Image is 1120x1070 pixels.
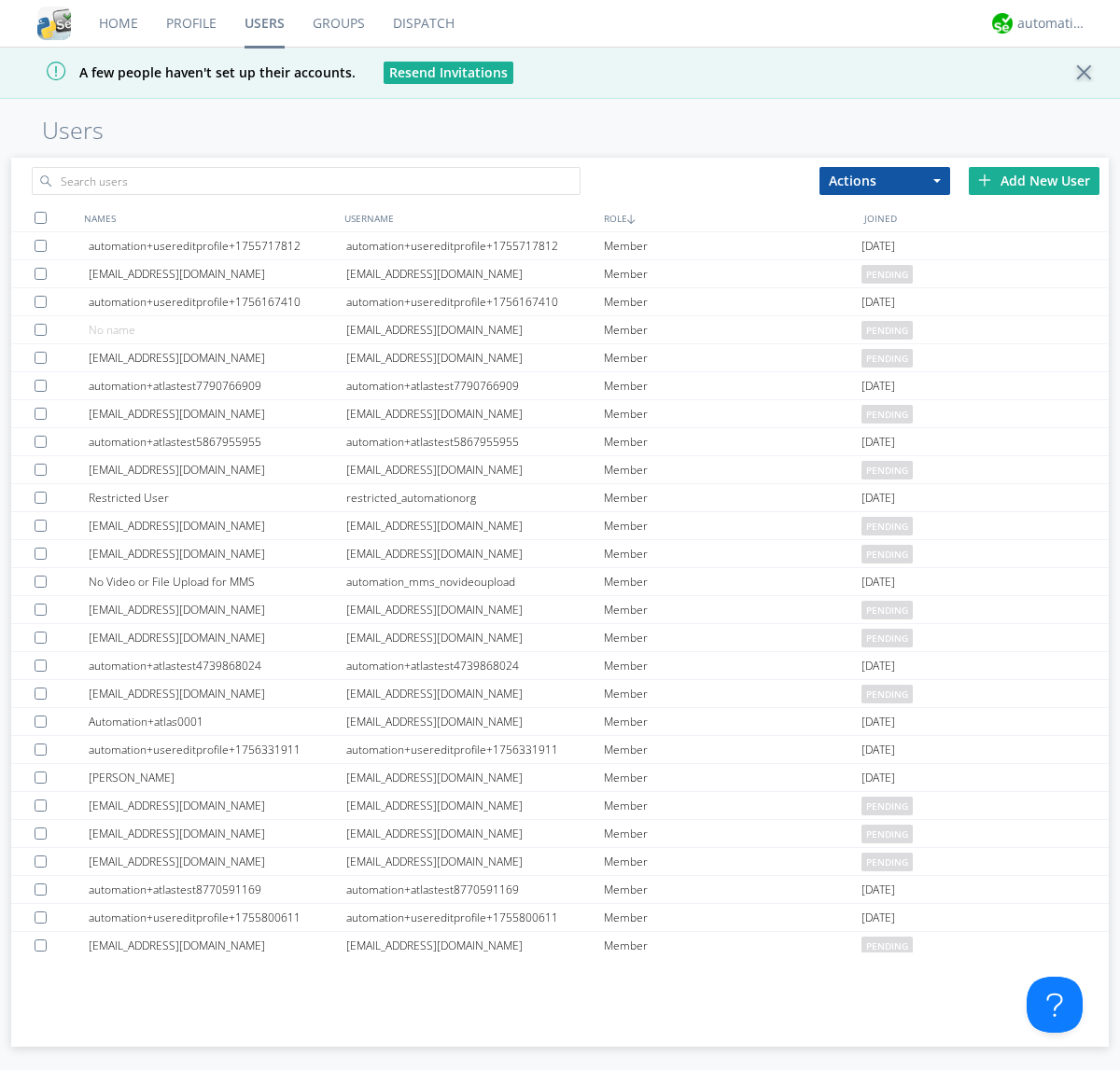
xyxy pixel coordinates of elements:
[11,456,1109,484] a: [EMAIL_ADDRESS][DOMAIN_NAME][EMAIL_ADDRESS][DOMAIN_NAME]Memberpending
[346,540,604,567] div: [EMAIL_ADDRESS][DOMAIN_NAME]
[346,876,604,903] div: automation+atlastest8770591169
[346,512,604,539] div: [EMAIL_ADDRESS][DOMAIN_NAME]
[861,321,913,340] span: pending
[346,400,604,427] div: [EMAIL_ADDRESS][DOMAIN_NAME]
[346,596,604,623] div: [EMAIL_ADDRESS][DOMAIN_NAME]
[89,680,346,707] div: [EMAIL_ADDRESS][DOMAIN_NAME]
[89,736,346,763] div: automation+usereditprofile+1756331911
[861,232,895,260] span: [DATE]
[604,288,861,315] div: Member
[11,540,1109,568] a: [EMAIL_ADDRESS][DOMAIN_NAME][EMAIL_ADDRESS][DOMAIN_NAME]Memberpending
[346,736,604,763] div: automation+usereditprofile+1756331911
[11,736,1109,764] a: automation+usereditprofile+1756331911automation+usereditprofile+1756331911Member[DATE]
[89,322,135,338] span: No name
[32,167,581,195] input: Search users
[1017,14,1087,33] div: automation+atlas
[11,316,1109,344] a: No name[EMAIL_ADDRESS][DOMAIN_NAME]Memberpending
[89,568,346,595] div: No Video or File Upload for MMS
[11,680,1109,708] a: [EMAIL_ADDRESS][DOMAIN_NAME][EMAIL_ADDRESS][DOMAIN_NAME]Memberpending
[346,288,604,315] div: automation+usereditprofile+1756167410
[11,820,1109,848] a: [EMAIL_ADDRESS][DOMAIN_NAME][EMAIL_ADDRESS][DOMAIN_NAME]Memberpending
[11,932,1109,960] a: [EMAIL_ADDRESS][DOMAIN_NAME][EMAIL_ADDRESS][DOMAIN_NAME]Memberpending
[604,568,861,595] div: Member
[11,232,1109,260] a: automation+usereditprofile+1755717812automation+usereditprofile+1755717812Member[DATE]
[604,708,861,735] div: Member
[11,848,1109,876] a: [EMAIL_ADDRESS][DOMAIN_NAME][EMAIL_ADDRESS][DOMAIN_NAME]Memberpending
[11,596,1109,624] a: [EMAIL_ADDRESS][DOMAIN_NAME][EMAIL_ADDRESS][DOMAIN_NAME]Memberpending
[89,764,346,791] div: [PERSON_NAME]
[861,349,913,368] span: pending
[346,372,604,399] div: automation+atlastest7790766909
[861,428,895,456] span: [DATE]
[604,456,861,483] div: Member
[89,428,346,455] div: automation+atlastest5867955955
[861,568,895,596] span: [DATE]
[340,204,600,231] div: USERNAME
[89,512,346,539] div: [EMAIL_ADDRESS][DOMAIN_NAME]
[89,260,346,287] div: [EMAIL_ADDRESS][DOMAIN_NAME]
[861,461,913,479] span: pending
[89,708,346,735] div: Automation+atlas0001
[861,937,913,955] span: pending
[604,624,861,651] div: Member
[346,848,604,875] div: [EMAIL_ADDRESS][DOMAIN_NAME]
[346,344,604,371] div: [EMAIL_ADDRESS][DOMAIN_NAME]
[978,174,991,187] img: plus.svg
[89,232,346,259] div: automation+usereditprofile+1755717812
[604,820,861,847] div: Member
[861,853,913,871] span: pending
[819,167,950,195] button: Actions
[861,629,913,647] span: pending
[861,545,913,563] span: pending
[861,904,895,932] span: [DATE]
[861,825,913,843] span: pending
[346,680,604,707] div: [EMAIL_ADDRESS][DOMAIN_NAME]
[11,484,1109,512] a: Restricted Userrestricted_automationorgMember[DATE]
[11,344,1109,372] a: [EMAIL_ADDRESS][DOMAIN_NAME][EMAIL_ADDRESS][DOMAIN_NAME]Memberpending
[604,848,861,875] div: Member
[11,512,1109,540] a: [EMAIL_ADDRESS][DOMAIN_NAME][EMAIL_ADDRESS][DOMAIN_NAME]Memberpending
[1027,977,1083,1033] iframe: Toggle Customer Support
[11,568,1109,596] a: No Video or File Upload for MMSautomation_mms_novideouploadMember[DATE]
[11,904,1109,932] a: automation+usereditprofile+1755800611automation+usereditprofile+1755800611Member[DATE]
[79,204,340,231] div: NAMES
[346,456,604,483] div: [EMAIL_ADDRESS][DOMAIN_NAME]
[89,876,346,903] div: automation+atlastest8770591169
[11,652,1109,680] a: automation+atlastest4739868024automation+atlastest4739868024Member[DATE]
[604,344,861,371] div: Member
[599,204,860,231] div: ROLE
[14,63,356,81] span: A few people haven't set up their accounts.
[604,512,861,539] div: Member
[346,792,604,819] div: [EMAIL_ADDRESS][DOMAIN_NAME]
[604,372,861,399] div: Member
[89,540,346,567] div: [EMAIL_ADDRESS][DOMAIN_NAME]
[969,167,1099,195] div: Add New User
[604,596,861,623] div: Member
[604,764,861,791] div: Member
[11,876,1109,904] a: automation+atlastest8770591169automation+atlastest8770591169Member[DATE]
[861,797,913,815] span: pending
[346,568,604,595] div: automation_mms_novideoupload
[89,932,346,959] div: [EMAIL_ADDRESS][DOMAIN_NAME]
[861,685,913,703] span: pending
[861,876,895,904] span: [DATE]
[604,904,861,931] div: Member
[11,400,1109,428] a: [EMAIL_ADDRESS][DOMAIN_NAME][EMAIL_ADDRESS][DOMAIN_NAME]Memberpending
[861,601,913,619] span: pending
[89,596,346,623] div: [EMAIL_ADDRESS][DOMAIN_NAME]
[861,405,913,424] span: pending
[346,232,604,259] div: automation+usereditprofile+1755717812
[11,428,1109,456] a: automation+atlastest5867955955automation+atlastest5867955955Member[DATE]
[11,624,1109,652] a: [EMAIL_ADDRESS][DOMAIN_NAME][EMAIL_ADDRESS][DOMAIN_NAME]Memberpending
[346,904,604,931] div: automation+usereditprofile+1755800611
[861,736,895,764] span: [DATE]
[384,62,513,84] button: Resend Invitations
[861,708,895,736] span: [DATE]
[11,792,1109,820] a: [EMAIL_ADDRESS][DOMAIN_NAME][EMAIL_ADDRESS][DOMAIN_NAME]Memberpending
[89,904,346,931] div: automation+usereditprofile+1755800611
[11,288,1109,316] a: automation+usereditprofile+1756167410automation+usereditprofile+1756167410Member[DATE]
[346,764,604,791] div: [EMAIL_ADDRESS][DOMAIN_NAME]
[861,652,895,680] span: [DATE]
[89,288,346,315] div: automation+usereditprofile+1756167410
[861,265,913,284] span: pending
